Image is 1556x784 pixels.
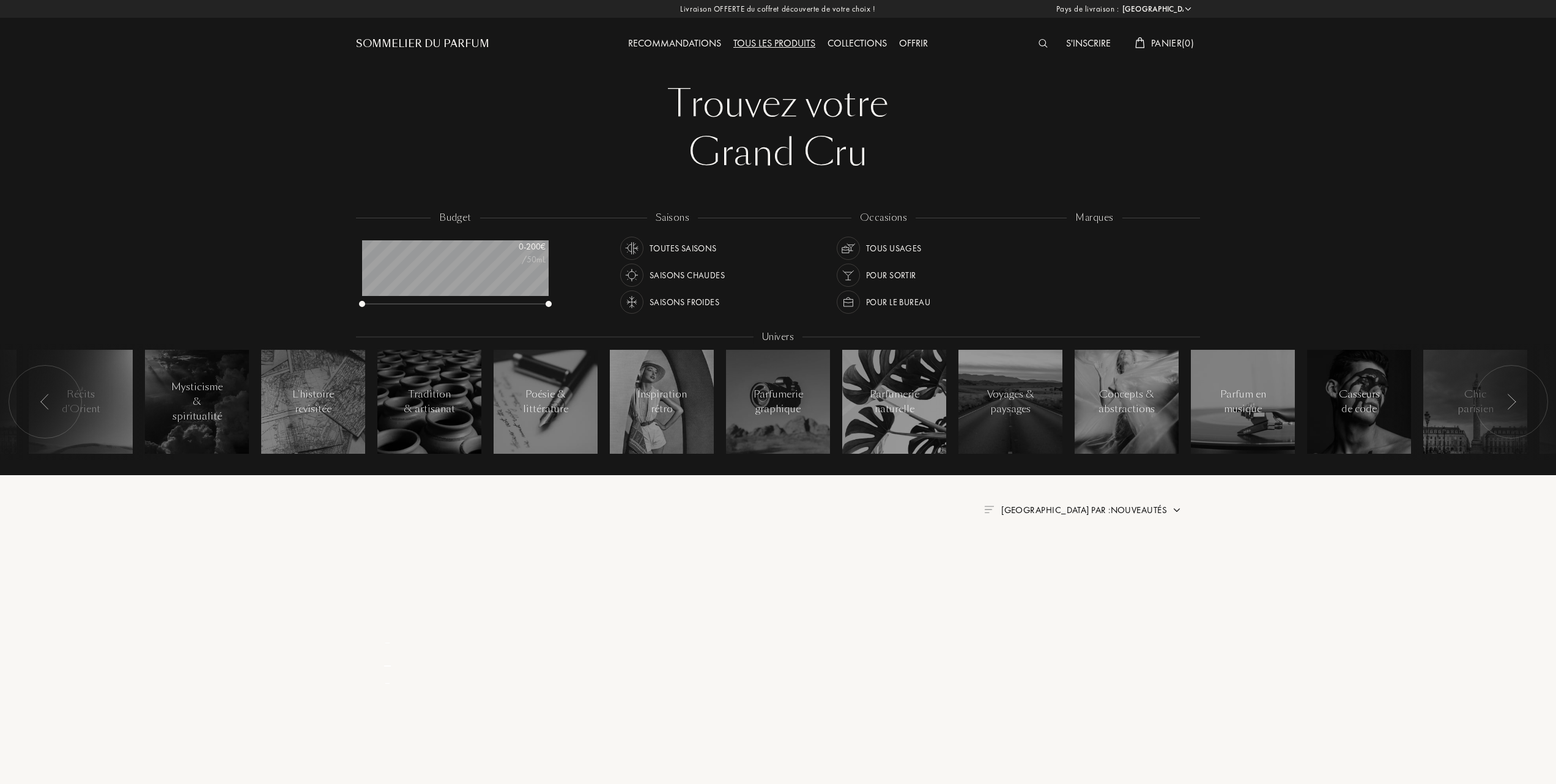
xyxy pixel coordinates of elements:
[650,264,725,287] div: Saisons chaudes
[365,80,1191,128] div: Trouvez votre
[752,387,804,416] div: Parfumerie graphique
[840,267,857,284] img: usage_occasion_party_white.svg
[361,648,415,671] div: _
[1333,387,1385,416] div: Casseurs de code
[520,387,572,416] div: Poésie & littérature
[622,36,727,52] div: Recommandations
[650,237,717,260] div: Toutes saisons
[840,294,857,311] img: usage_occasion_work_white.svg
[1506,394,1516,410] img: arr_left.svg
[1001,504,1167,516] span: [GEOGRAPHIC_DATA] par : Nouveautés
[821,36,893,52] div: Collections
[361,633,415,646] div: _
[356,37,489,51] a: Sommelier du Parfum
[1151,37,1194,50] span: Panier ( 0 )
[1172,505,1182,515] img: arrow.png
[727,36,821,52] div: Tous les produits
[1067,211,1122,225] div: marques
[636,387,688,416] div: Inspiration rétro
[622,37,727,50] a: Recommandations
[754,330,802,344] div: Univers
[171,380,223,424] div: Mysticisme & spiritualité
[893,36,934,52] div: Offrir
[361,673,415,686] div: _
[484,253,546,266] div: /50mL
[623,294,640,311] img: usage_season_cold_white.svg
[363,730,412,778] img: pf_empty.png
[984,506,994,513] img: filter_by.png
[1098,387,1155,416] div: Concepts & abstractions
[363,552,412,601] img: pf_empty.png
[431,211,480,225] div: budget
[821,37,893,50] a: Collections
[866,264,916,287] div: Pour sortir
[623,267,640,284] img: usage_season_hot_white.svg
[1056,3,1119,15] span: Pays de livraison :
[893,37,934,50] a: Offrir
[40,394,50,410] img: arr_left.svg
[404,387,456,416] div: Tradition & artisanat
[647,211,698,225] div: saisons
[1060,37,1117,50] a: S'inscrire
[727,37,821,50] a: Tous les produits
[866,237,922,260] div: Tous usages
[484,240,546,253] div: 0 - 200 €
[1039,39,1048,48] img: search_icn_white.svg
[650,290,719,314] div: Saisons froides
[840,240,857,257] img: usage_occasion_all_white.svg
[1184,4,1193,13] img: arrow_w.png
[623,240,640,257] img: usage_season_average_white.svg
[365,128,1191,177] div: Grand Cru
[985,387,1037,416] div: Voyages & paysages
[287,387,339,416] div: L'histoire revisitée
[866,290,930,314] div: Pour le bureau
[869,387,921,416] div: Parfumerie naturelle
[1060,36,1117,52] div: S'inscrire
[851,211,916,225] div: occasions
[1135,37,1145,48] img: cart_white.svg
[1217,387,1269,416] div: Parfum en musique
